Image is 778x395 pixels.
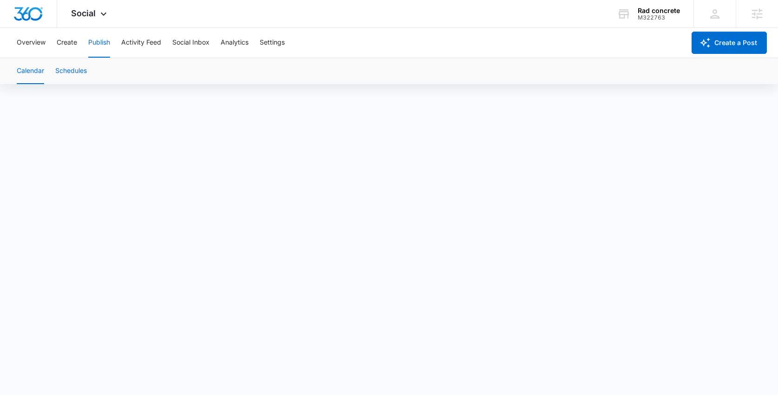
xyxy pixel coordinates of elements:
[221,28,248,58] button: Analytics
[172,28,209,58] button: Social Inbox
[260,28,285,58] button: Settings
[17,28,46,58] button: Overview
[17,58,44,84] button: Calendar
[55,58,87,84] button: Schedules
[88,28,110,58] button: Publish
[57,28,77,58] button: Create
[71,8,96,18] span: Social
[638,14,680,21] div: account id
[638,7,680,14] div: account name
[692,32,767,54] button: Create a Post
[121,28,161,58] button: Activity Feed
